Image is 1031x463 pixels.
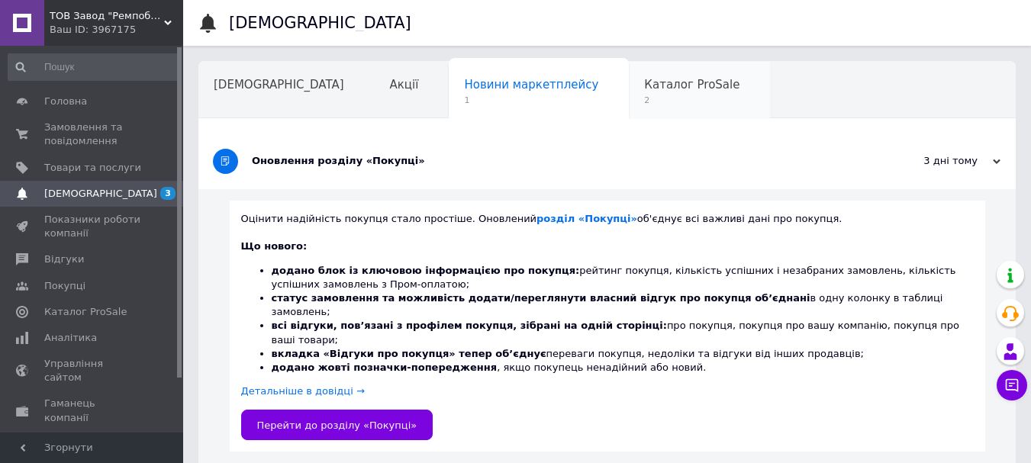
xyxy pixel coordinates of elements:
span: Гаманець компанії [44,397,141,424]
span: Аналітика [44,331,97,345]
span: Управління сайтом [44,357,141,384]
span: Покупці [44,279,85,293]
button: Чат з покупцем [997,370,1027,400]
b: вкладка «Відгуки про покупця» тепер обʼєднує [272,348,546,359]
span: [DEMOGRAPHIC_DATA] [214,78,344,92]
span: Головна [44,95,87,108]
a: Перейти до розділу «Покупці» [241,410,433,440]
div: Оновлення розділу «Покупці» [252,154,848,168]
span: Товари та послуги [44,161,141,175]
b: додано жовті позначки-попередження [272,362,498,373]
span: Замовлення та повідомлення [44,121,141,148]
span: 1 [464,95,598,106]
span: Новини маркетплейсу [464,78,598,92]
div: Оцінити надійність покупця стало простіше. Оновлений об'єднує всі важливі дані про покупця. [241,212,974,226]
span: 2 [644,95,739,106]
span: Акції [390,78,419,92]
span: про покупця, покупця про вашу компанію, покупця про ваші товари; [272,320,960,345]
input: Пошук [8,53,180,81]
span: рейтинг покупця, кількість успішних і незабраних замовлень, кількість успішних замовлень з Пром-о... [272,265,956,290]
span: Відгуки [44,252,84,266]
span: , якщо покупець ненадійний або новий. [272,362,707,373]
b: додано блок із ключовою інформацією про покупця: [272,265,580,276]
span: Каталог ProSale [644,78,739,92]
span: Перейти до розділу «Покупці» [257,420,417,431]
span: 3 [160,187,176,200]
a: Детальніше в довідці → [241,385,365,397]
b: всі відгуки, пов’язані з профілем покупця, зібрані на одній сторінці: [272,320,667,331]
span: Каталог ProSale [44,305,127,319]
div: 3 дні тому [848,154,1000,168]
span: переваги покупця, недоліки та відгуки від інших продавців; [272,348,865,359]
h1: [DEMOGRAPHIC_DATA] [229,14,411,32]
b: статус замовлення та можливість додати/переглянути власний відгук про покупця обʼєднані [272,292,810,304]
span: в одну колонку в таблиці замовлень; [272,292,943,317]
a: розділ «Покупці» [536,213,637,224]
span: [DEMOGRAPHIC_DATA] [44,187,157,201]
div: Ваш ID: 3967175 [50,23,183,37]
b: Що нового: [241,240,308,252]
span: Показники роботи компанії [44,213,141,240]
span: ТОВ Завод "Ремпобуттехніка" [50,9,164,23]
